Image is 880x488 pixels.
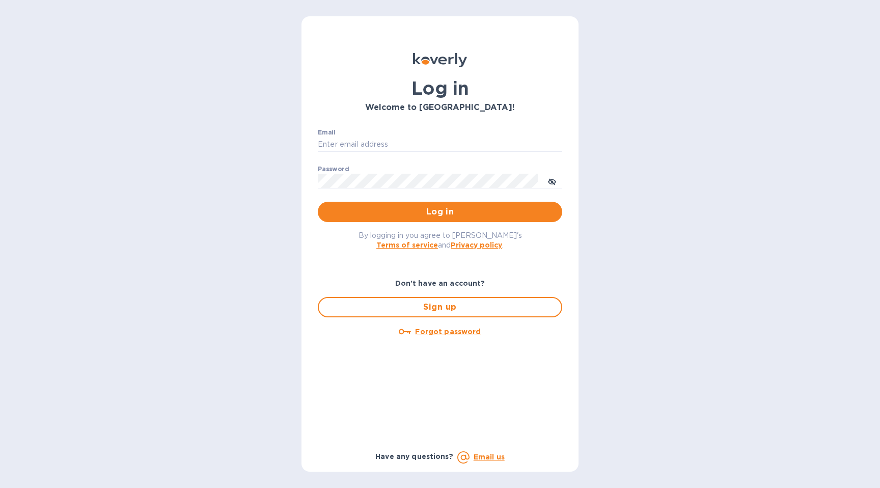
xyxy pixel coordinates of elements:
a: Terms of service [376,241,438,249]
label: Email [318,129,336,135]
button: Sign up [318,297,562,317]
span: Log in [326,206,554,218]
span: By logging in you agree to [PERSON_NAME]'s and . [359,231,522,249]
h3: Welcome to [GEOGRAPHIC_DATA]! [318,103,562,113]
a: Email us [474,453,505,461]
b: Don't have an account? [395,279,485,287]
button: Log in [318,202,562,222]
a: Privacy policy [451,241,502,249]
input: Enter email address [318,137,562,152]
label: Password [318,166,349,172]
b: Have any questions? [375,452,453,460]
u: Forgot password [415,328,481,336]
button: toggle password visibility [542,171,562,191]
h1: Log in [318,77,562,99]
span: Sign up [327,301,553,313]
img: Koverly [413,53,467,67]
